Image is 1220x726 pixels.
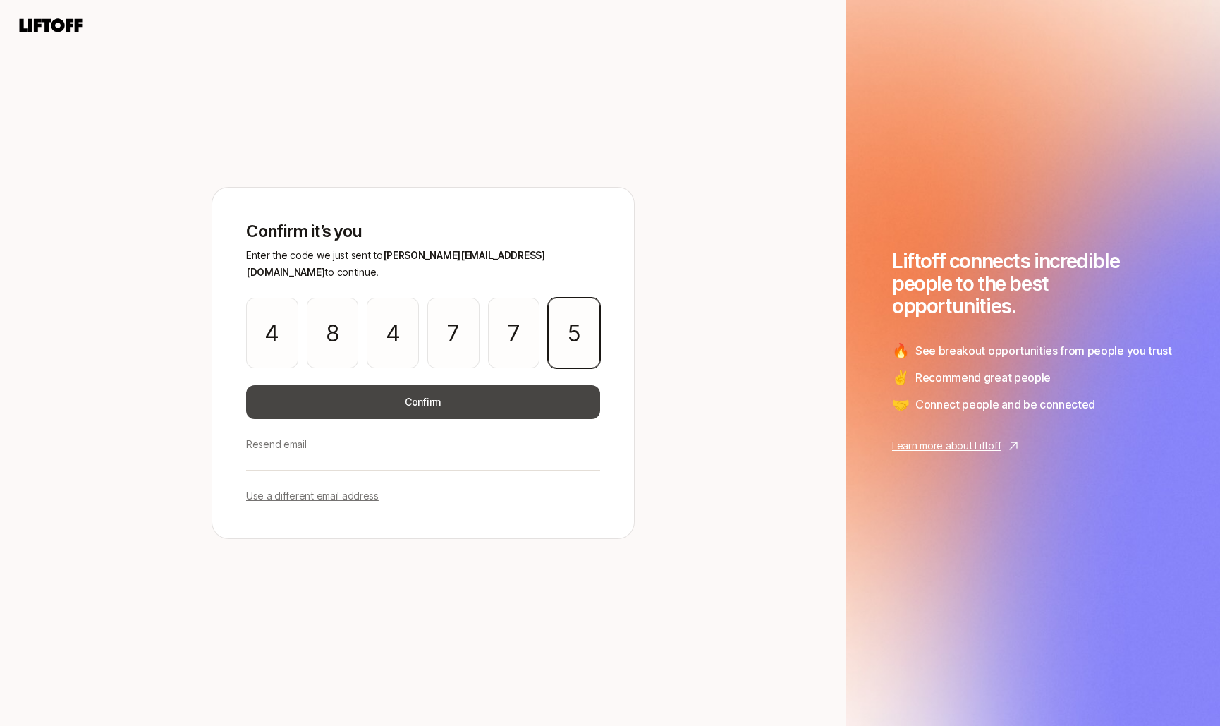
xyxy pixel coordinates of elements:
[892,367,910,388] span: ✌️
[367,298,419,368] input: Please enter OTP character 3
[246,222,600,241] p: Confirm it’s you
[246,385,600,419] button: Confirm
[246,436,307,453] p: Resend email
[246,298,298,368] input: Please enter OTP character 1
[915,395,1095,413] span: Connect people and be connected
[548,298,600,368] input: Please enter OTP character 6
[427,298,480,368] input: Please enter OTP character 4
[892,394,910,415] span: 🤝
[246,247,600,281] p: Enter the code we just sent to to continue.
[892,437,1174,454] a: Learn more about Liftoff
[892,437,1001,454] p: Learn more about Liftoff
[246,249,545,278] span: [PERSON_NAME][EMAIL_ADDRESS][DOMAIN_NAME]
[892,340,910,361] span: 🔥
[915,341,1172,360] span: See breakout opportunities from people you trust
[307,298,359,368] input: Please enter OTP character 2
[488,298,540,368] input: Please enter OTP character 5
[892,250,1174,317] h1: Liftoff connects incredible people to the best opportunities.
[246,488,379,504] p: Use a different email address
[915,368,1051,387] span: Recommend great people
